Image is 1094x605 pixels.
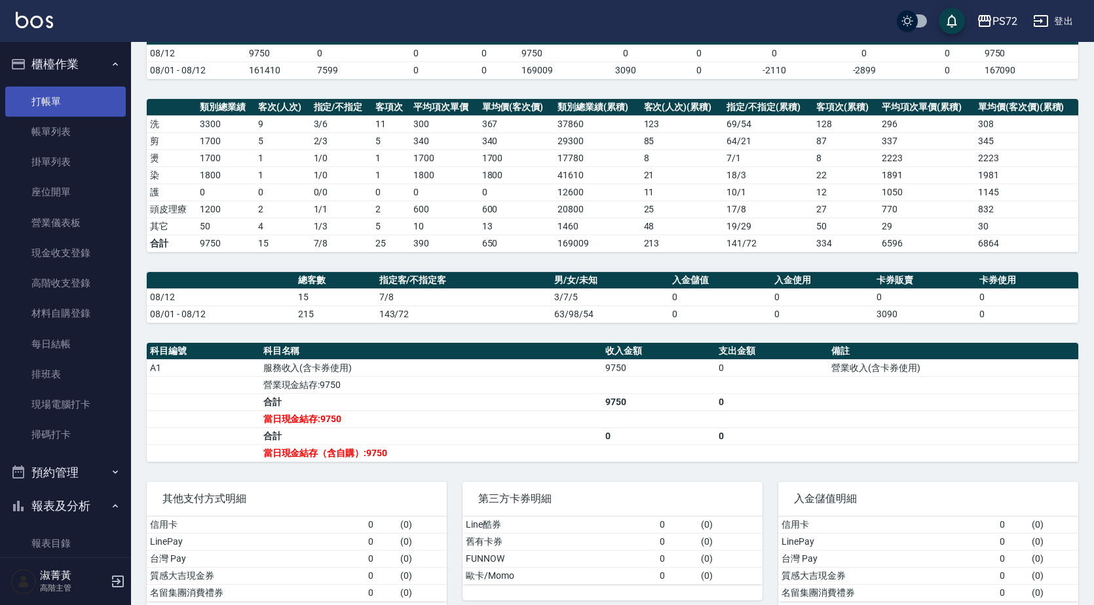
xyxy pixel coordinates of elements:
[382,62,450,79] td: 0
[778,567,996,584] td: 質感大吉現金券
[602,343,715,360] th: 收入金額
[478,492,747,505] span: 第三方卡券明細
[641,149,724,166] td: 8
[656,533,698,550] td: 0
[382,45,450,62] td: 0
[1028,9,1078,33] button: 登出
[479,149,555,166] td: 1700
[365,550,397,567] td: 0
[295,272,375,289] th: 總客數
[5,528,126,558] a: 報表目錄
[5,420,126,450] a: 掃碼打卡
[981,45,1078,62] td: 9750
[1028,517,1078,534] td: ( 0 )
[771,288,873,305] td: 0
[828,343,1078,360] th: 備註
[147,218,197,235] td: 其它
[255,235,311,252] td: 15
[715,359,829,376] td: 0
[5,329,126,359] a: 每日結帳
[878,218,975,235] td: 29
[255,132,311,149] td: 5
[311,99,373,116] th: 指定/不指定
[5,117,126,147] a: 帳單列表
[976,305,1078,322] td: 0
[976,288,1078,305] td: 0
[410,115,479,132] td: 300
[410,99,479,116] th: 平均項次單價
[376,272,551,289] th: 指定客/不指定客
[5,489,126,523] button: 報表及分析
[733,45,816,62] td: 0
[554,218,640,235] td: 1460
[723,184,813,201] td: 10 / 1
[878,149,975,166] td: 2223
[410,184,479,201] td: 0
[554,166,640,184] td: 41610
[255,149,311,166] td: 1
[410,201,479,218] td: 600
[1028,584,1078,601] td: ( 0 )
[147,272,1078,323] table: a dense table
[976,272,1078,289] th: 卡券使用
[397,517,447,534] td: ( 0 )
[996,517,1028,534] td: 0
[372,184,410,201] td: 0
[255,184,311,201] td: 0
[147,584,365,601] td: 名留集團消費禮券
[479,115,555,132] td: 367
[147,149,197,166] td: 燙
[813,201,878,218] td: 27
[656,567,698,584] td: 0
[913,62,981,79] td: 0
[260,393,603,410] td: 合計
[197,218,255,235] td: 50
[992,13,1017,29] div: PS72
[246,62,314,79] td: 161410
[372,166,410,184] td: 1
[5,208,126,238] a: 營業儀表板
[462,550,656,567] td: FUNNOW
[878,166,975,184] td: 1891
[197,166,255,184] td: 1800
[147,550,365,567] td: 台灣 Pay
[197,99,255,116] th: 類別總業績
[147,99,1078,252] table: a dense table
[5,238,126,268] a: 現金收支登錄
[778,584,996,601] td: 名留集團消費禮券
[311,201,373,218] td: 1 / 1
[665,62,733,79] td: 0
[698,567,763,584] td: ( 0 )
[1028,567,1078,584] td: ( 0 )
[641,201,724,218] td: 25
[816,45,913,62] td: 0
[698,517,763,534] td: ( 0 )
[641,132,724,149] td: 85
[147,235,197,252] td: 合計
[975,99,1078,116] th: 單均價(客次價)(累積)
[197,201,255,218] td: 1200
[255,166,311,184] td: 1
[554,149,640,166] td: 17780
[698,533,763,550] td: ( 0 )
[147,201,197,218] td: 頭皮理療
[518,45,586,62] td: 9750
[813,132,878,149] td: 87
[813,184,878,201] td: 12
[981,62,1078,79] td: 167090
[813,149,878,166] td: 8
[996,533,1028,550] td: 0
[669,288,771,305] td: 0
[365,517,397,534] td: 0
[410,235,479,252] td: 390
[479,132,555,149] td: 340
[372,201,410,218] td: 2
[813,235,878,252] td: 334
[878,184,975,201] td: 1050
[147,533,365,550] td: LinePay
[10,568,37,595] img: Person
[878,132,975,149] td: 337
[147,343,260,360] th: 科目編號
[873,288,975,305] td: 0
[311,235,373,252] td: 7/8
